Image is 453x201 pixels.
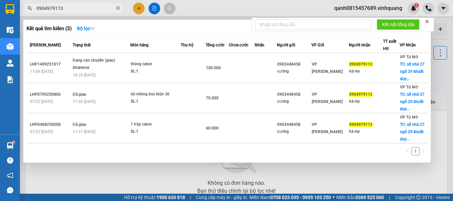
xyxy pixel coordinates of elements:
[30,129,53,134] span: 07:23 [DATE]
[206,126,219,130] span: 60.000
[73,99,96,104] span: 11:02 [DATE]
[7,172,13,178] span: notification
[255,43,264,47] span: Nhãn
[7,157,13,164] span: question-circle
[406,149,410,153] span: left
[421,149,425,153] span: right
[131,98,180,105] div: SL: 1
[73,57,122,64] div: Đang vận chuyển (giao)
[255,19,371,30] input: Nhập số tổng đài
[400,92,424,111] span: TC: số nhà 27 ngõ 29 khuất duy...
[73,122,86,127] span: Đã giao
[400,85,418,89] span: VP Tú Mỡ
[27,25,72,32] h3: Kết quả tìm kiếm ( 3 )
[13,141,15,143] sup: 1
[131,121,180,128] div: 1 hộp caton
[28,6,32,11] span: search
[349,98,383,105] div: hà my
[73,129,96,134] span: 11:37 [DATE]
[6,4,14,14] img: logo-vxr
[73,73,96,77] span: 18:39 [DATE]
[412,147,420,155] li: 1
[7,60,14,67] img: warehouse-icon
[425,19,429,24] span: close
[131,128,180,135] div: SL: 1
[73,64,122,72] div: Ahamove
[206,43,225,47] span: Tổng cước
[400,122,424,141] span: TC: số nhà 27 ngõ 29 khuất duy...
[229,43,248,47] span: Chưa cước
[131,91,180,98] div: túi nilong bọc kiện đỏ
[30,91,71,98] div: LHP0709250806
[277,91,311,98] div: 0903448458
[404,147,412,155] li: Previous Page
[312,92,343,104] span: VP [PERSON_NAME]
[131,68,180,75] div: SL: 1
[36,5,115,12] input: Tìm tên, số ĐT hoặc mã đơn
[206,66,221,70] span: 100.000
[349,92,372,97] span: 0904979113
[30,121,71,128] div: LHP0408250008
[349,68,383,75] div: hà my
[277,128,311,135] div: cường
[116,5,120,12] span: close-circle
[312,122,343,134] span: VP [PERSON_NAME]
[30,69,53,74] span: 11:09 [DATE]
[349,62,372,67] span: 0904979113
[400,115,418,120] span: VP Tú Mỡ
[77,26,95,31] strong: Bộ lọc
[73,43,91,47] span: Trạng thái
[130,43,149,47] span: Món hàng
[131,61,180,68] div: thùng caton
[181,43,193,47] span: Thu hộ
[383,39,396,51] span: TT xuất HĐ
[30,43,61,47] span: [PERSON_NAME]
[277,43,295,47] span: Người gửi
[30,61,71,68] div: LHP1409251017
[349,43,370,47] span: Người nhận
[400,43,416,47] span: VP Nhận
[90,26,95,31] span: down
[349,128,383,135] div: hà my
[73,92,86,97] span: Đã giao
[277,121,311,128] div: 0903448458
[400,55,418,59] span: VP Tú Mỡ
[412,148,419,155] a: 1
[377,19,420,30] button: Kết nối tổng đài
[400,62,424,81] span: TC: số nhà 27 ngõ 29 khuất duy...
[206,96,219,100] span: 70.000
[7,26,14,33] img: warehouse-icon
[7,43,14,50] img: warehouse-icon
[7,187,13,193] span: message
[349,122,372,127] span: 0904979113
[420,147,427,155] button: right
[404,147,412,155] button: left
[420,147,427,155] li: Next Page
[277,61,311,68] div: 0903448458
[7,142,14,149] img: warehouse-icon
[72,23,100,34] button: Bộ lọcdown
[30,99,53,104] span: 07:22 [DATE]
[382,21,414,28] span: Kết nối tổng đài
[277,68,311,75] div: cường
[277,98,311,105] div: cường
[312,62,343,74] span: VP [PERSON_NAME]
[311,43,324,47] span: VP Gửi
[7,76,14,83] img: solution-icon
[116,6,120,10] span: close-circle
